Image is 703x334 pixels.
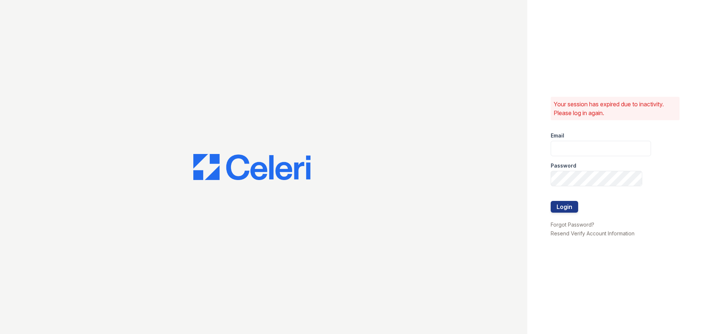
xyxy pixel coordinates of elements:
[554,100,677,117] p: Your session has expired due to inactivity. Please log in again.
[551,201,578,213] button: Login
[551,162,576,169] label: Password
[551,132,564,139] label: Email
[551,221,594,228] a: Forgot Password?
[193,154,310,180] img: CE_Logo_Blue-a8612792a0a2168367f1c8372b55b34899dd931a85d93a1a3d3e32e68fde9ad4.png
[551,230,635,236] a: Resend Verify Account Information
